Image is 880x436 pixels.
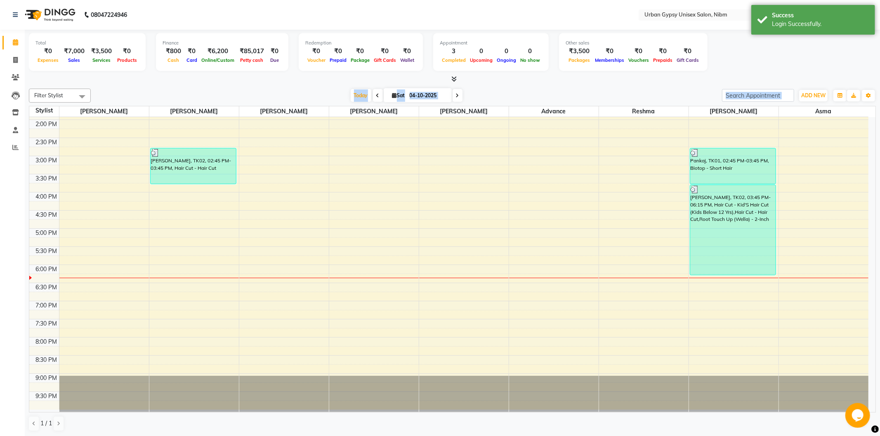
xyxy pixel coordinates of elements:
div: 5:30 PM [34,247,59,256]
span: Prepaid [328,57,349,63]
span: Cash [166,57,182,63]
span: [PERSON_NAME] [59,106,149,117]
span: Reshma [599,106,689,117]
span: Completed [440,57,468,63]
span: Gift Cards [372,57,398,63]
div: 3:00 PM [34,156,59,165]
div: ₹0 [651,47,675,56]
div: [PERSON_NAME], TK02, 03:45 PM-06:15 PM, Hair Cut - Kid'S Hair Cut (Kids Below 12 Yrs),Hair Cut - ... [690,185,776,275]
div: Stylist [29,106,59,115]
div: ₹0 [35,47,61,56]
div: 7:30 PM [34,319,59,328]
div: 0 [518,47,542,56]
span: Packages [566,57,592,63]
span: [PERSON_NAME] [239,106,329,117]
div: ₹800 [163,47,184,56]
span: Vouchers [626,57,651,63]
span: Online/Custom [199,57,236,63]
div: 6:00 PM [34,265,59,274]
span: Sat [390,92,407,98]
input: 2025-10-04 [407,89,448,102]
span: Due [268,57,281,63]
div: ₹0 [372,47,398,56]
span: [PERSON_NAME] [149,106,239,117]
span: Prepaids [651,57,675,63]
div: ₹0 [398,47,416,56]
span: 1 / 1 [40,419,52,428]
div: Total [35,40,139,47]
div: 2:30 PM [34,138,59,147]
div: 9:00 PM [34,374,59,382]
div: 3 [440,47,468,56]
div: ₹7,000 [61,47,88,56]
div: 9:30 PM [34,392,59,401]
div: 0 [468,47,495,56]
span: Services [90,57,113,63]
div: ₹0 [626,47,651,56]
div: Redemption [305,40,416,47]
img: logo [21,3,78,26]
div: Other sales [566,40,701,47]
button: ADD NEW [799,90,828,101]
div: Success [772,11,869,20]
div: ₹0 [115,47,139,56]
span: Today [351,89,371,102]
span: [PERSON_NAME] [419,106,509,117]
div: 5:00 PM [34,229,59,237]
div: ₹0 [593,47,626,56]
span: Wallet [398,57,416,63]
span: Upcoming [468,57,495,63]
span: Card [184,57,199,63]
span: ADD NEW [801,92,826,98]
span: No show [518,57,542,63]
div: ₹6,200 [199,47,236,56]
span: Memberships [593,57,626,63]
div: ₹0 [184,47,199,56]
div: 7:00 PM [34,301,59,310]
div: 2:00 PM [34,120,59,129]
div: 0 [495,47,518,56]
div: 8:00 PM [34,338,59,346]
div: 6:30 PM [34,283,59,292]
div: ₹0 [305,47,328,56]
div: 4:30 PM [34,211,59,219]
span: Filter Stylist [34,92,63,98]
div: ₹3,500 [88,47,115,56]
iframe: chat widget [845,403,872,428]
span: Package [349,57,372,63]
div: Pankaj, TK01, 02:45 PM-03:45 PM, Biotop - Short Hair [690,148,776,184]
div: ₹0 [675,47,701,56]
span: [PERSON_NAME] [329,106,419,117]
span: [PERSON_NAME] [689,106,779,117]
span: Petty cash [238,57,266,63]
div: ₹0 [267,47,282,56]
b: 08047224946 [91,3,127,26]
div: ₹0 [349,47,372,56]
span: Advance [509,106,599,117]
span: Sales [66,57,83,63]
div: ₹85,017 [236,47,267,56]
div: ₹3,500 [566,47,593,56]
span: Asma [779,106,869,117]
span: Gift Cards [675,57,701,63]
div: Appointment [440,40,542,47]
div: [PERSON_NAME], TK02, 02:45 PM-03:45 PM, Hair Cut - Hair Cut [151,148,236,184]
div: Login Successfully. [772,20,869,28]
span: Expenses [35,57,61,63]
input: Search Appointment [722,89,794,102]
div: 8:30 PM [34,356,59,364]
div: ₹0 [328,47,349,56]
div: 4:00 PM [34,192,59,201]
span: Ongoing [495,57,518,63]
div: 3:30 PM [34,174,59,183]
span: Voucher [305,57,328,63]
span: Products [115,57,139,63]
div: Finance [163,40,282,47]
